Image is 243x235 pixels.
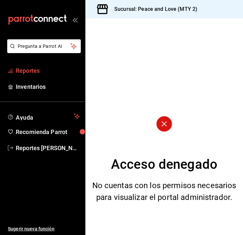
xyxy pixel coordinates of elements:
a: Pregunta a Parrot AI [5,48,81,54]
span: Reportes [PERSON_NAME] [16,144,80,152]
span: Sugerir nueva función [8,225,80,232]
span: Reportes [16,66,80,75]
span: Pregunta a Parrot AI [18,43,71,50]
span: Recomienda Parrot [16,127,80,136]
button: open_drawer_menu [72,17,77,22]
div: Acceso denegado [111,155,217,174]
div: No cuentas con los permisos necesarios para visualizar el portal administrador. [85,180,243,203]
span: Ayuda [16,112,71,120]
button: Pregunta a Parrot AI [7,39,81,53]
span: Inventarios [16,82,80,91]
h3: Sucursal: Peace and Love (MTY 2) [109,5,197,13]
